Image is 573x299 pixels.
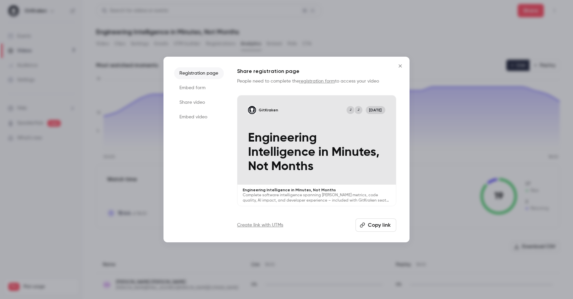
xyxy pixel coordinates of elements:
span: [DATE] [366,106,385,114]
a: registration form [299,79,335,84]
p: Engineering Intelligence in Minutes, Not Months [248,131,385,174]
div: J [346,105,355,115]
li: Embed video [174,111,224,123]
li: Embed form [174,82,224,94]
img: Engineering Intelligence in Minutes, Not Months [248,106,256,114]
a: Engineering Intelligence in Minutes, Not MonthsGitKrakenJJ[DATE]Engineering Intelligence in Minut... [237,95,396,206]
h1: Share registration page [237,67,396,75]
p: Complete software intelligence spanning [PERSON_NAME] metrics, code quality, AI impact, and devel... [243,193,391,203]
button: Copy link [355,218,396,232]
li: Registration page [174,67,224,79]
p: GitKraken [259,107,278,113]
p: Engineering Intelligence in Minutes, Not Months [243,187,391,193]
a: Create link with UTMs [237,222,283,228]
button: Close [394,59,407,73]
li: Share video [174,96,224,108]
div: J [354,105,363,115]
p: People need to complete the to access your video [237,78,396,85]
